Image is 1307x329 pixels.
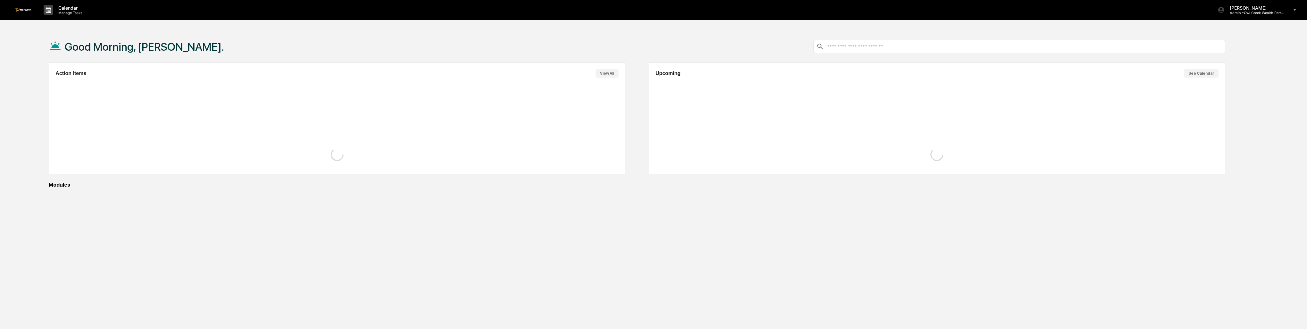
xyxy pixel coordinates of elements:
p: Calendar [53,5,86,11]
p: Admin • Owl Creek Wealth Partners [1225,11,1284,15]
h1: Good Morning, [PERSON_NAME]. [65,40,224,53]
div: Modules [49,182,1225,188]
p: [PERSON_NAME] [1225,5,1284,11]
button: See Calendar [1184,69,1219,78]
img: logo [15,8,31,11]
h2: Action Items [55,71,86,76]
h2: Upcoming [655,71,680,76]
button: View All [595,69,619,78]
p: Manage Tasks [53,11,86,15]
